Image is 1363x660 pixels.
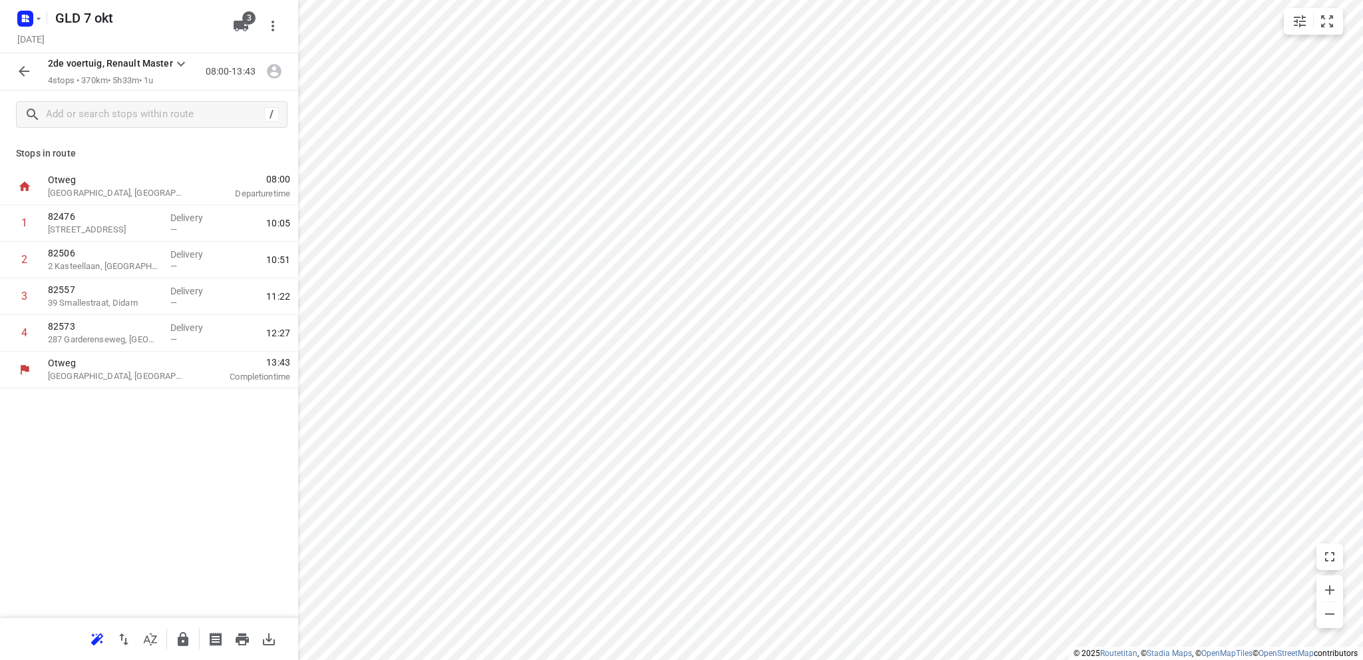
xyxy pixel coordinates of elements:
[48,283,160,296] p: 82557
[228,13,254,39] button: 3
[1100,649,1137,658] a: Routetitan
[266,253,290,266] span: 10:51
[202,187,290,200] p: Departure time
[48,320,160,333] p: 82573
[84,632,110,645] span: Reoptimize route
[48,210,160,223] p: 82476
[110,632,137,645] span: Reverse route
[48,75,189,87] p: 4 stops • 370km • 5h33m • 1u
[170,334,177,344] span: —
[266,216,290,230] span: 10:05
[206,65,261,79] p: 08:00-13:43
[12,31,50,47] h5: Project date
[48,57,173,71] p: 2de voertuig, Renault Master
[48,246,160,260] p: 82506
[48,333,160,346] p: 287 Garderenseweg, Ermelo
[1286,8,1313,35] button: Map settings
[170,284,220,298] p: Delivery
[242,11,256,25] span: 3
[21,290,27,302] div: 3
[46,105,264,125] input: Add or search stops within route
[256,632,282,645] span: Download route
[170,224,177,234] span: —
[1147,649,1192,658] a: Stadia Maps
[202,172,290,186] span: 08:00
[1314,8,1340,35] button: Fit zoom
[50,7,222,29] h5: Rename
[16,147,282,161] p: Stops in route
[170,261,177,271] span: —
[21,326,27,339] div: 4
[266,326,290,340] span: 12:27
[48,173,186,186] p: Otweg
[48,260,160,273] p: 2 Kasteellaan, [GEOGRAPHIC_DATA]
[202,370,290,384] p: Completion time
[202,632,229,645] span: Print shipping labels
[48,186,186,200] p: [GEOGRAPHIC_DATA], [GEOGRAPHIC_DATA]
[260,13,286,39] button: More
[170,298,177,308] span: —
[202,356,290,369] span: 13:43
[21,253,27,266] div: 2
[21,216,27,229] div: 1
[1259,649,1314,658] a: OpenStreetMap
[1073,649,1358,658] li: © 2025 , © , © © contributors
[170,626,196,653] button: Lock route
[48,223,160,236] p: [STREET_ADDRESS]
[266,290,290,303] span: 11:22
[229,632,256,645] span: Print route
[48,296,160,310] p: 39 Smallestraat, Didam
[170,321,220,334] p: Delivery
[48,356,186,370] p: Otweg
[261,65,288,77] span: Assign driver
[1201,649,1253,658] a: OpenMapTiles
[137,632,164,645] span: Sort by time window
[170,248,220,261] p: Delivery
[170,211,220,224] p: Delivery
[48,370,186,383] p: [GEOGRAPHIC_DATA], [GEOGRAPHIC_DATA]
[1284,8,1343,35] div: small contained button group
[264,107,279,122] div: /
